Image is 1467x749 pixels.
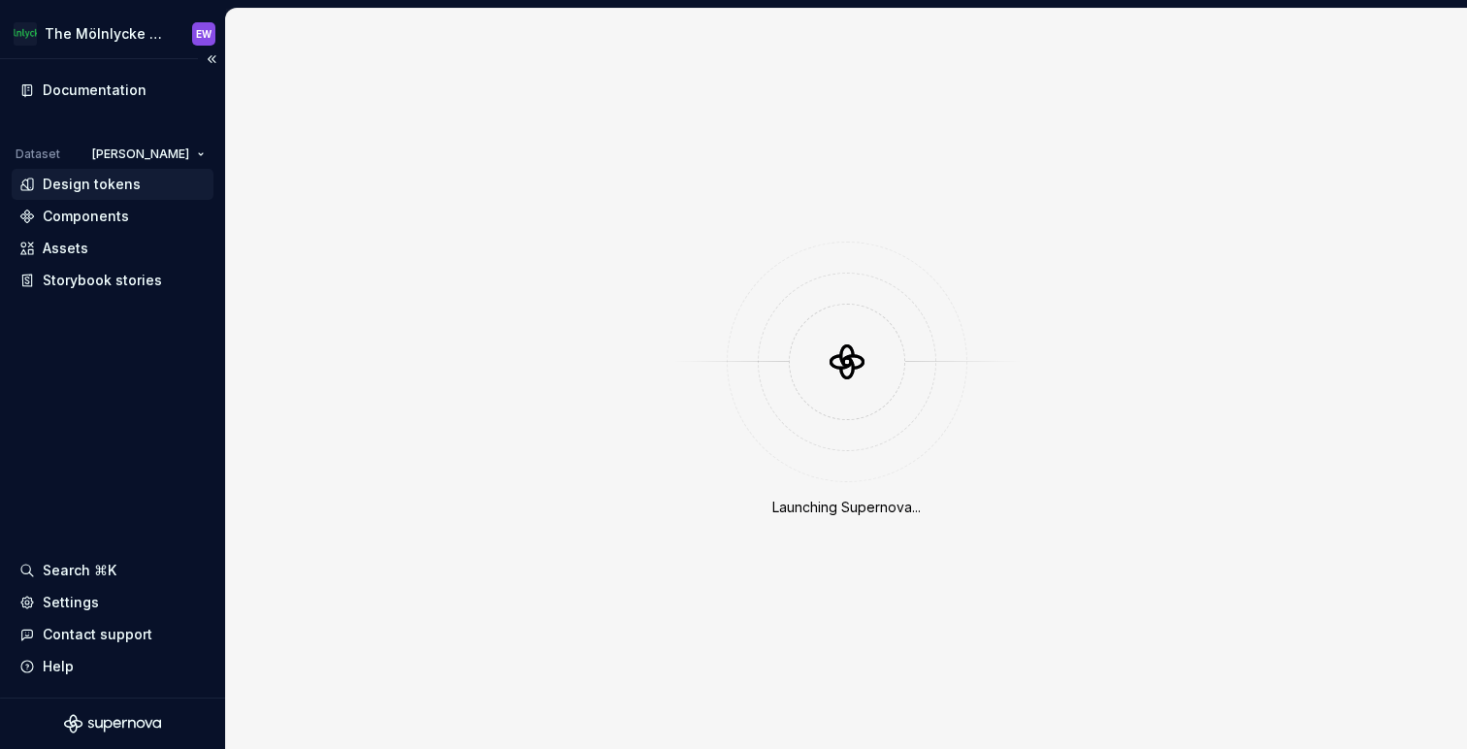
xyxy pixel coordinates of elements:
[64,714,161,733] svg: Supernova Logo
[43,625,152,644] div: Contact support
[198,46,225,73] button: Collapse sidebar
[43,175,141,194] div: Design tokens
[45,24,169,44] div: The Mölnlycke Experience
[43,207,129,226] div: Components
[12,619,213,650] button: Contact support
[43,593,99,612] div: Settings
[16,147,60,162] div: Dataset
[92,147,189,162] span: [PERSON_NAME]
[12,265,213,296] a: Storybook stories
[43,239,88,258] div: Assets
[83,141,213,168] button: [PERSON_NAME]
[14,22,37,46] img: 91fb9bbd-befe-470e-ae9b-8b56c3f0f44a.png
[43,657,74,676] div: Help
[43,81,147,100] div: Documentation
[43,561,116,580] div: Search ⌘K
[12,169,213,200] a: Design tokens
[12,587,213,618] a: Settings
[12,75,213,106] a: Documentation
[12,201,213,232] a: Components
[43,271,162,290] div: Storybook stories
[196,26,212,42] div: EW
[4,13,221,54] button: The Mölnlycke ExperienceEW
[12,555,213,586] button: Search ⌘K
[772,498,921,517] div: Launching Supernova...
[12,651,213,682] button: Help
[12,233,213,264] a: Assets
